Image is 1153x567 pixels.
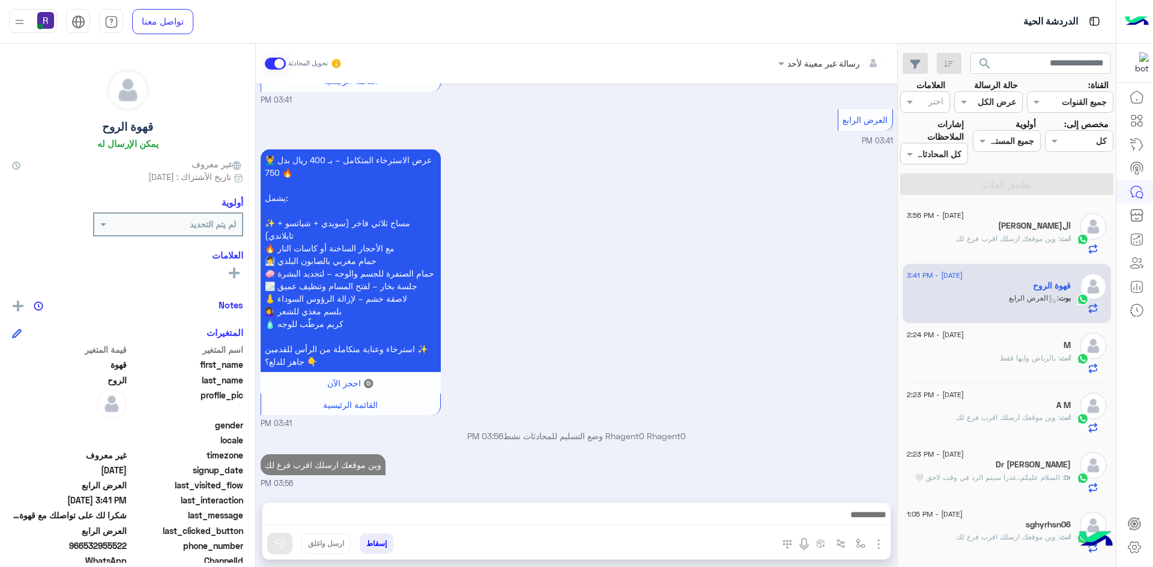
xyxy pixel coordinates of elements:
[1015,118,1036,130] label: أولوية
[12,419,127,431] span: null
[129,434,244,446] span: locale
[12,494,127,506] span: 2025-08-16T12:41:36.427Z
[261,430,893,442] p: Rhagent0 Rhagent0 وضع التسليم للمحادثات نشط
[956,532,1060,541] span: وين موقعك ارسلك اقرب فرع لك
[34,301,43,311] img: notes
[261,454,386,475] p: 16/8/2025, 3:56 PM
[274,538,286,550] img: send message
[129,524,244,537] span: last_clicked_button
[207,327,243,338] h6: المتغيرات
[1088,79,1109,91] label: القناة:
[129,509,244,521] span: last_message
[1059,293,1071,302] span: بوت
[1127,52,1149,74] img: 322853014244696
[862,136,893,145] span: 03:41 PM
[1080,392,1107,419] img: defaultAdmin.png
[132,9,193,34] a: تواصل معنا
[37,12,54,29] img: userImage
[12,14,27,29] img: profile
[13,301,23,311] img: add
[1077,353,1089,365] img: WhatsApp
[900,173,1113,195] button: تطبيق الفلاتر
[836,539,846,548] img: Trigger scenario
[261,418,292,430] span: 03:41 PM
[978,56,992,71] span: search
[1080,512,1107,539] img: defaultAdmin.png
[12,464,127,476] span: 2025-06-17T14:51:59.218Z
[956,413,1060,422] span: وين موقعك ارسلك اقرب فرع لك
[907,509,963,520] span: [DATE] - 1:05 PM
[261,478,293,490] span: 03:56 PM
[1064,118,1109,130] label: مخصص إلى:
[323,400,378,410] span: القائمة الرئيسية
[907,270,963,281] span: [DATE] - 3:41 PM
[12,434,127,446] span: null
[916,79,945,91] label: العلامات
[1077,293,1089,305] img: WhatsApp
[288,59,328,68] small: تحويل المحادثة
[856,539,865,548] img: select flow
[782,539,792,549] img: make a call
[360,533,393,554] button: إسقاط
[1060,234,1071,243] span: انت
[107,70,148,110] img: defaultAdmin.png
[797,537,811,551] img: send voice note
[71,15,85,29] img: tab
[12,539,127,552] span: 966532955522
[129,389,244,416] span: profile_pic
[998,221,1071,231] h5: البدري جعفرخال بيسان
[12,449,127,461] span: غير معروف
[12,343,127,356] span: قيمة المتغير
[811,533,831,553] button: create order
[1023,14,1078,30] p: الدردشة الحية
[129,343,244,356] span: اسم المتغير
[851,533,871,553] button: select flow
[261,149,441,372] p: 16/8/2025, 3:41 PM
[907,389,964,400] span: [DATE] - 2:23 PM
[102,120,153,134] h5: قهوة الروح
[99,9,123,34] a: tab
[12,554,127,567] span: 2
[956,234,1060,243] span: وين موقعك ارسلك اقرب فرع لك
[129,449,244,461] span: timezone
[1033,281,1071,291] h5: قهوة الروح
[1075,519,1117,561] img: hulul-logo.png
[1060,353,1071,362] span: انت
[970,53,1000,79] button: search
[1060,413,1071,422] span: انت
[1080,452,1107,479] img: defaultAdmin.png
[1056,400,1071,410] h5: A M
[1060,532,1071,541] span: انت
[816,539,826,548] img: create order
[222,197,243,208] h6: أولوية
[129,539,244,552] span: phone_number
[871,537,886,551] img: send attachment
[129,358,244,371] span: first_name
[1064,473,1071,482] span: Dr
[1080,273,1107,300] img: defaultAdmin.png
[996,460,1071,470] h5: Dr Hadeel
[97,389,127,419] img: defaultAdmin.png
[900,118,964,143] label: إشارات الملاحظات
[12,250,243,260] h6: العلامات
[1026,520,1071,530] h5: sghyrhsn06
[261,95,292,106] span: 03:41 PM
[301,533,351,554] button: ارسل واغلق
[129,479,244,491] span: last_visited_flow
[1077,472,1089,484] img: WhatsApp
[12,524,127,537] span: العرض الرابع
[1064,340,1071,350] h5: M
[104,15,118,29] img: tab
[129,374,244,386] span: last_name
[907,210,964,221] span: [DATE] - 3:56 PM
[129,464,244,476] span: signup_date
[129,419,244,431] span: gender
[1009,293,1059,302] span: : العرض الرابع
[129,494,244,506] span: last_interaction
[915,473,1064,482] span: السلام عليكم..عذرا سيتم الرد في وقت لاحق 🤍
[12,374,127,386] span: الروح
[12,479,127,491] span: العرض الرابع
[129,554,244,567] span: ChannelId
[97,138,159,149] h6: يمكن الإرسال له
[327,378,374,388] span: 🔘 احجز الآن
